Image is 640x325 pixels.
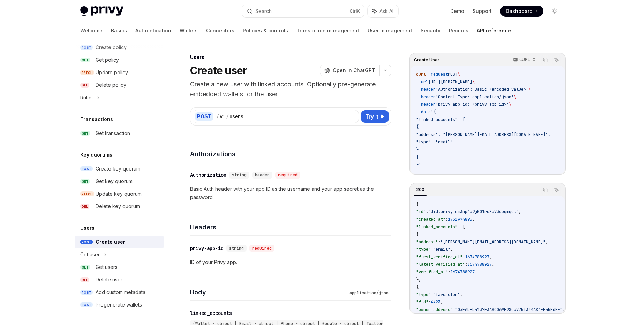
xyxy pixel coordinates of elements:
a: POSTCreate user [75,236,164,248]
div: / [226,113,229,120]
span: 4423 [431,299,441,305]
span: \ [514,94,516,100]
span: "linked_accounts" [416,224,458,230]
p: Create a new user with linked accounts. Optionally pre-generate embedded wallets for the user. [190,80,391,99]
a: GETGet key quorum [75,175,164,188]
span: , [492,262,494,267]
a: DELDelete policy [75,79,164,91]
span: 'Content-Type: application/json' [436,94,514,100]
a: Transaction management [296,22,359,39]
div: Users [190,54,391,61]
span: \ [509,101,511,107]
a: GETGet policy [75,54,164,66]
span: , [472,217,475,222]
span: Try it [365,112,378,121]
span: "did:privy:cm3np4u9j001rc8b73seqmqqk" [428,209,519,214]
span: { [416,124,419,130]
span: DEL [80,204,89,209]
button: cURL [509,54,539,66]
div: Update key quorum [96,190,142,198]
span: "type": "email" [416,139,453,145]
img: light logo [80,6,123,16]
a: PATCHUpdate policy [75,66,164,79]
h4: Authorizations [190,149,391,159]
span: 1674788927 [467,262,492,267]
span: Dashboard [506,8,533,15]
div: linked_accounts [190,310,232,317]
div: Get transaction [96,129,130,137]
span: : [453,307,455,312]
a: Welcome [80,22,103,39]
div: privy-app-id [190,245,224,252]
span: GET [80,265,90,270]
span: { [416,202,419,207]
span: Ctrl K [349,8,360,14]
h1: Create user [190,64,247,77]
span: GET [80,58,90,63]
div: Search... [255,7,275,15]
a: DELDelete key quorum [75,200,164,213]
button: Search...CtrlK [242,5,364,17]
span: : [465,262,467,267]
span: POST [80,290,93,295]
span: Ask AI [379,8,393,15]
span: 1731974895 [448,217,472,222]
span: DEL [80,83,89,88]
span: --data [416,109,431,115]
a: Basics [111,22,127,39]
span: POST [448,71,458,77]
a: DELDelete user [75,273,164,286]
span: 'privy-app-id: <privy-app-id>' [436,101,509,107]
p: ID of your Privy app. [190,258,391,266]
p: cURL [519,57,530,62]
span: "owner_address" [416,307,453,312]
a: GETGet transaction [75,127,164,139]
span: "latest_verified_at" [416,262,465,267]
span: '{ [431,109,436,115]
div: Delete user [96,275,122,284]
span: string [229,245,244,251]
div: Authorization [190,172,226,179]
span: "linked_accounts": [ [416,117,465,122]
span: --url [416,79,428,85]
a: Support [473,8,492,15]
span: "address" [416,239,438,245]
div: / [216,113,219,120]
h4: Headers [190,222,391,232]
a: Demo [450,8,464,15]
a: Policies & controls [243,22,288,39]
span: : [431,292,433,297]
span: \ [472,79,475,85]
a: Authentication [135,22,171,39]
button: Open in ChatGPT [320,65,379,76]
span: , [441,299,443,305]
div: Get policy [96,56,119,64]
span: } [416,147,419,152]
h5: Users [80,224,95,232]
div: application/json [347,289,391,296]
div: Delete key quorum [96,202,140,211]
span: , [450,247,453,252]
span: 'Authorization: Basic <encoded-value>' [436,86,528,92]
span: "farcaster" [433,292,460,297]
span: }' [416,162,421,167]
span: PATCH [80,191,94,197]
div: Create user [96,238,125,246]
div: required [275,172,300,179]
span: "id" [416,209,426,214]
span: POST [80,166,93,172]
span: --header [416,94,436,100]
p: Basic Auth header with your app ID as the username and your app secret as the password. [190,185,391,202]
a: POSTCreate key quorum [75,162,164,175]
div: Get users [96,263,118,271]
span: "type" [416,292,431,297]
span: PATCH [80,70,94,75]
span: "created_at" [416,217,445,222]
span: "address": "[PERSON_NAME][EMAIL_ADDRESS][DOMAIN_NAME]", [416,132,550,137]
button: Copy the contents from the code block [541,186,550,195]
span: : [ [458,224,465,230]
span: , [460,292,462,297]
span: 1674788927 [450,269,475,275]
div: Add custom metadata [96,288,145,296]
span: , [545,239,548,245]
